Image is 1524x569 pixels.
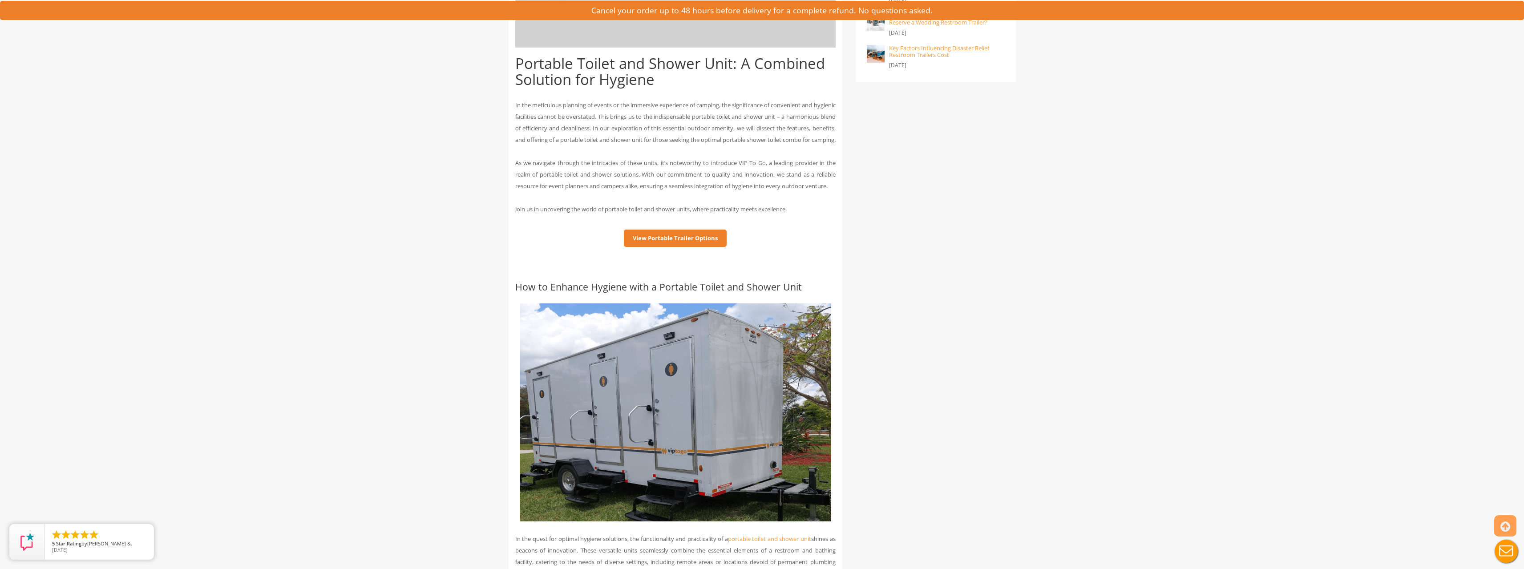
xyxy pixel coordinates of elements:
[79,529,90,540] li: 
[87,540,132,547] span: [PERSON_NAME] &.
[61,529,71,540] li: 
[520,303,831,521] img: A portable toilet restroom trailer outdoors
[624,230,727,247] a: View Portable Trailer Options
[867,13,885,31] img: Planning Ahead: How Early Should You Reserve a Wedding Restroom Trailer? - VIPTOGO
[70,529,81,540] li: 
[1488,533,1524,569] button: Live Chat
[515,157,836,192] p: As we navigate through the intricacies of these units, it’s noteworthy to introduce VIP To Go, a ...
[889,44,989,58] a: Key Factors Influencing Disaster Relief Restroom Trailers Cost
[89,529,99,540] li: 
[52,546,68,553] span: [DATE]
[515,99,836,145] p: In the meticulous planning of events or the immersive experience of camping, the significance of ...
[515,282,836,292] h2: How to Enhance Hygiene with a Portable Toilet and Shower Unit
[51,529,62,540] li: 
[515,56,836,88] h1: Portable Toilet and Shower Unit: A Combined Solution for Hygiene
[52,541,147,547] span: by
[889,28,1005,38] p: [DATE]
[52,540,55,547] span: 5
[515,203,836,215] p: Join us in uncovering the world of portable toilet and shower units, where practicality meets exc...
[867,45,885,63] img: Key Factors Influencing Disaster Relief Restroom Trailers Cost - VIPTOGO
[56,540,81,547] span: Star Rating
[728,535,811,543] a: portable toilet and shower unit
[18,533,36,551] img: Review Rating
[889,60,1005,71] p: [DATE]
